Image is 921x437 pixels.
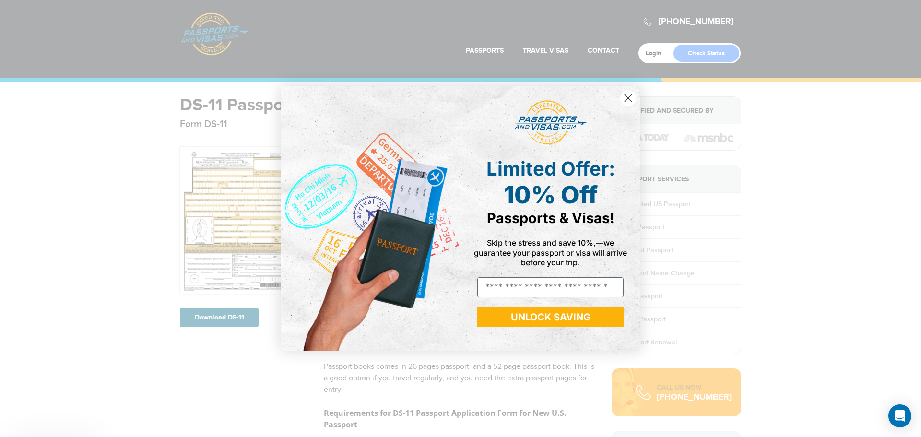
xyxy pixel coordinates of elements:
[888,404,911,427] div: Open Intercom Messenger
[281,86,460,351] img: de9cda0d-0715-46ca-9a25-073762a91ba7.png
[515,100,587,145] img: passports and visas
[477,307,624,327] button: UNLOCK SAVING
[474,238,627,267] span: Skip the stress and save 10%,—we guarantee your passport or visa will arrive before your trip.
[504,180,598,209] span: 10% Off
[620,90,637,106] button: Close dialog
[487,210,614,226] span: Passports & Visas!
[486,157,615,180] span: Limited Offer:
